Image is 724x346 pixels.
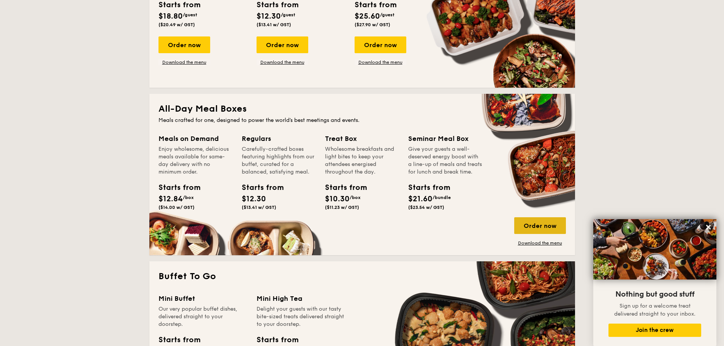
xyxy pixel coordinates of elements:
[257,36,308,53] div: Order now
[408,194,432,204] span: $21.60
[158,334,200,346] div: Starts from
[158,145,233,176] div: Enjoy wholesome, delicious meals available for same-day delivery with no minimum order.
[257,305,345,328] div: Delight your guests with our tasty bite-sized treats delivered straight to your doorstep.
[355,12,380,21] span: $25.60
[242,194,266,204] span: $12.30
[158,133,233,144] div: Meals on Demand
[158,22,195,27] span: ($20.49 w/ GST)
[615,290,694,299] span: Nothing but good stuff
[158,305,247,328] div: Our very popular buffet dishes, delivered straight to your doorstep.
[408,133,482,144] div: Seminar Meal Box
[242,205,276,210] span: ($13.41 w/ GST)
[158,12,183,21] span: $18.80
[432,195,451,200] span: /bundle
[408,182,442,193] div: Starts from
[408,205,444,210] span: ($23.54 w/ GST)
[183,195,194,200] span: /box
[325,145,399,176] div: Wholesome breakfasts and light bites to keep your attendees energised throughout the day.
[325,205,359,210] span: ($11.23 w/ GST)
[158,103,566,115] h2: All-Day Meal Boxes
[158,194,183,204] span: $12.84
[242,182,276,193] div: Starts from
[158,59,210,65] a: Download the menu
[408,145,482,176] div: Give your guests a well-deserved energy boost with a line-up of meals and treats for lunch and br...
[158,117,566,124] div: Meals crafted for one, designed to power the world's best meetings and events.
[355,22,390,27] span: ($27.90 w/ GST)
[257,12,281,21] span: $12.30
[614,303,695,317] span: Sign up for a welcome treat delivered straight to your inbox.
[257,22,291,27] span: ($13.41 w/ GST)
[514,217,566,234] div: Order now
[355,36,406,53] div: Order now
[158,182,193,193] div: Starts from
[325,194,350,204] span: $10.30
[158,36,210,53] div: Order now
[158,293,247,304] div: Mini Buffet
[158,205,195,210] span: ($14.00 w/ GST)
[593,219,716,280] img: DSC07876-Edit02-Large.jpeg
[355,59,406,65] a: Download the menu
[183,12,197,17] span: /guest
[325,133,399,144] div: Treat Box
[380,12,394,17] span: /guest
[350,195,361,200] span: /box
[281,12,295,17] span: /guest
[257,59,308,65] a: Download the menu
[608,324,701,337] button: Join the crew
[257,334,298,346] div: Starts from
[325,182,359,193] div: Starts from
[242,133,316,144] div: Regulars
[257,293,345,304] div: Mini High Tea
[514,240,566,246] a: Download the menu
[702,221,714,233] button: Close
[158,270,566,283] h2: Buffet To Go
[242,145,316,176] div: Carefully-crafted boxes featuring highlights from our buffet, curated for a balanced, satisfying ...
